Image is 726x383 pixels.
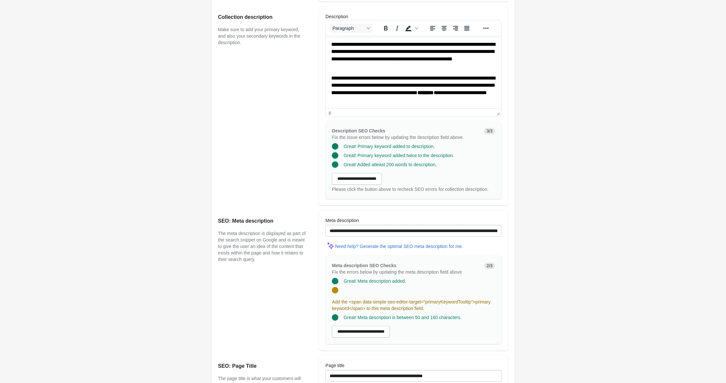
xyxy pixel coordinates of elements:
h2: Collection description [218,13,306,21]
span: 2/3 [484,263,495,269]
p: The meta description is displayed as part of the search snippet on Google and is meant to give th... [218,230,306,263]
button: Blocks [330,24,372,33]
button: Italic [392,24,403,33]
button: Bold [380,24,391,33]
button: Align left [427,24,438,33]
iframe: Rich Text Area [326,36,501,108]
div: Description [319,7,508,205]
span: Paragraph [333,26,364,31]
button: Align right [450,24,461,33]
p: Fix the errors below by updating the meta description field above [332,269,479,275]
button: Reveal or hide additional toolbar items [480,24,491,33]
label: Meta description [325,217,359,224]
div: Press the Up and Down arrow keys to resize the editor. [494,109,501,117]
label: Page title [325,362,344,369]
button: Justify [461,24,472,33]
button: Align center [439,24,450,33]
div: Background color [403,24,419,33]
span: Great! Primary keyword added to description. [344,144,435,149]
div: Need help? Generate the optimal SEO meta description for me. [335,244,463,249]
span: Meta description SEO Checks [332,263,396,268]
h2: SEO: Page Title [218,362,306,370]
img: MagicMinor-0c7ff6cd6e0e39933513fd390ee66b6c2ef63129d1617a7e6fa9320d2ce6cec8.svg [325,241,335,250]
span: Great! Primary keyword added twice to the description. [344,153,454,158]
span: Great! Added atleast 200 words to description. [344,162,437,167]
div: p [329,110,331,115]
span: Great! Meta description is between 50 and 160 characters. [344,315,461,320]
div: Please click the button above to recheck SEO errors for collection description. [332,186,495,192]
span: Description SEO Checks [332,128,385,133]
span: Great! Meta description added. [344,278,406,284]
span: 3/3 [484,128,495,134]
button: Need help? Generate the optimal SEO meta description for me. [333,241,466,252]
p: Make sure to add your primary keyword, and also your secondary keywords in the description. [218,26,306,46]
p: Fix the issue errors below by updating the description field above. [332,134,479,141]
h2: SEO: Meta description [218,217,306,225]
span: Add the <span data-simple-seo-editor-target="primaryKeywordTooltip">primary keyword</span> to thi... [332,299,490,311]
